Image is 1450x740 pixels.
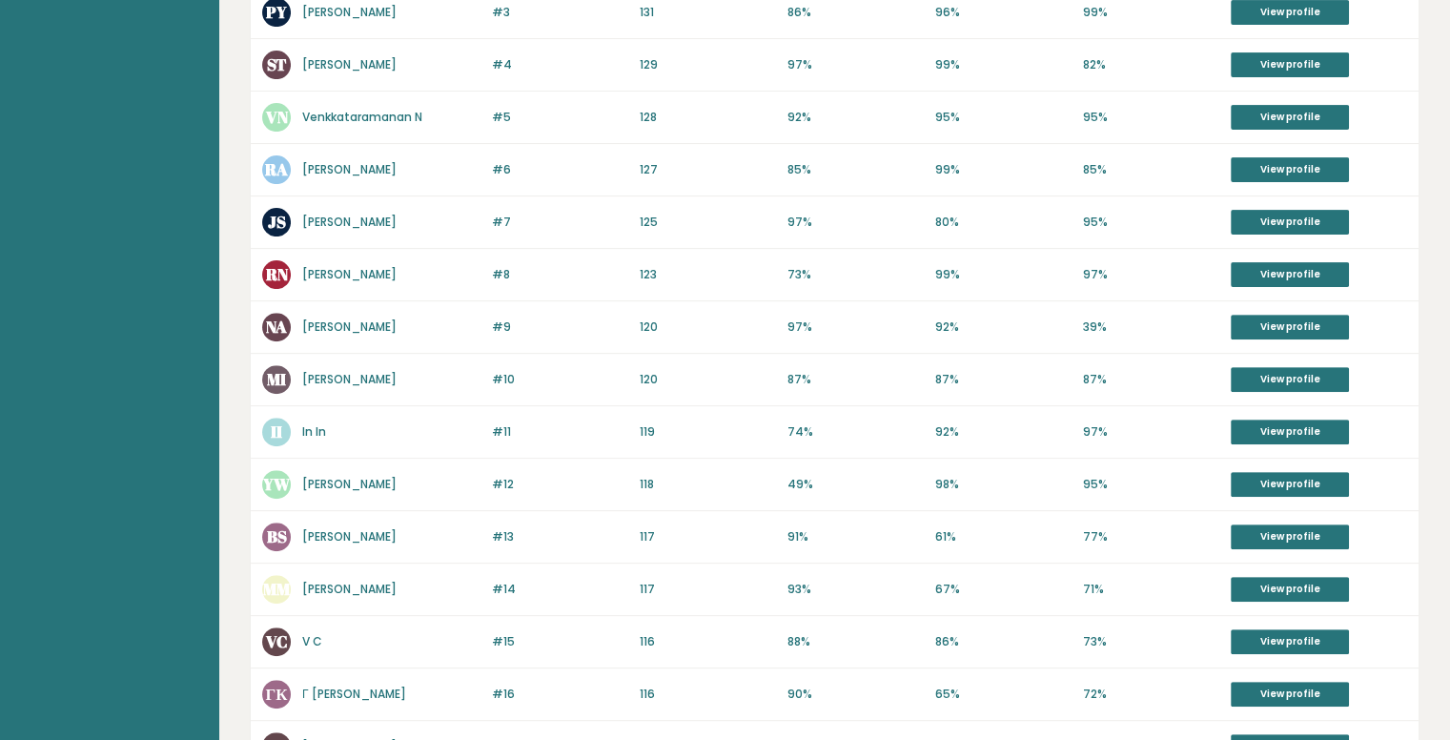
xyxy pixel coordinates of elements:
p: 97% [787,319,924,336]
a: V C [302,633,322,649]
p: 99% [935,56,1072,73]
p: 73% [1083,633,1219,650]
p: 95% [1083,214,1219,231]
p: 39% [1083,319,1219,336]
p: #5 [492,109,628,126]
a: [PERSON_NAME] [302,4,397,20]
p: 74% [787,423,924,441]
a: [PERSON_NAME] [302,371,397,387]
a: [PERSON_NAME] [302,528,397,545]
p: #15 [492,633,628,650]
p: #6 [492,161,628,178]
p: 97% [787,214,924,231]
p: #12 [492,476,628,493]
p: 73% [787,266,924,283]
p: 95% [1083,109,1219,126]
p: 86% [935,633,1072,650]
p: 120 [640,319,776,336]
a: In In [302,423,326,440]
p: 125 [640,214,776,231]
p: #14 [492,581,628,598]
a: View profile [1231,105,1349,130]
text: JS [268,211,286,233]
p: 129 [640,56,776,73]
a: [PERSON_NAME] [302,161,397,177]
p: 91% [787,528,924,545]
p: #9 [492,319,628,336]
p: 77% [1083,528,1219,545]
p: #3 [492,4,628,21]
p: 92% [935,319,1072,336]
p: 65% [935,686,1072,703]
p: 97% [787,56,924,73]
p: #10 [492,371,628,388]
text: BS [267,525,287,547]
p: #13 [492,528,628,545]
text: ГК [266,683,289,705]
p: 88% [787,633,924,650]
a: Venkkataramanan N [302,109,422,125]
a: View profile [1231,420,1349,444]
p: 116 [640,633,776,650]
p: 98% [935,476,1072,493]
p: 131 [640,4,776,21]
p: 99% [935,161,1072,178]
p: 95% [1083,476,1219,493]
a: View profile [1231,472,1349,497]
text: RN [265,263,289,285]
p: 128 [640,109,776,126]
text: YW [262,473,291,495]
p: 92% [787,109,924,126]
text: PY [265,1,288,23]
a: [PERSON_NAME] [302,266,397,282]
text: II [271,421,282,442]
p: #7 [492,214,628,231]
text: MM [263,578,291,600]
p: 71% [1083,581,1219,598]
p: 95% [935,109,1072,126]
p: 82% [1083,56,1219,73]
a: [PERSON_NAME] [302,476,397,492]
a: View profile [1231,157,1349,182]
p: 96% [935,4,1072,21]
text: RA [264,158,288,180]
p: 90% [787,686,924,703]
a: View profile [1231,262,1349,287]
p: 117 [640,528,776,545]
a: View profile [1231,210,1349,235]
p: 87% [935,371,1072,388]
p: 67% [935,581,1072,598]
p: 93% [787,581,924,598]
p: #8 [492,266,628,283]
a: View profile [1231,315,1349,339]
text: MI [267,368,286,390]
a: View profile [1231,52,1349,77]
p: 97% [1083,423,1219,441]
a: View profile [1231,629,1349,654]
a: View profile [1231,524,1349,549]
p: 127 [640,161,776,178]
text: ST [267,53,287,75]
p: 117 [640,581,776,598]
p: 92% [935,423,1072,441]
p: 72% [1083,686,1219,703]
p: #11 [492,423,628,441]
p: 87% [787,371,924,388]
a: [PERSON_NAME] [302,56,397,72]
text: VC [265,630,288,652]
p: 123 [640,266,776,283]
p: 119 [640,423,776,441]
a: [PERSON_NAME] [302,581,397,597]
a: [PERSON_NAME] [302,214,397,230]
a: [PERSON_NAME] [302,319,397,335]
p: 118 [640,476,776,493]
p: 86% [787,4,924,21]
p: 80% [935,214,1072,231]
text: VN [265,106,289,128]
p: 99% [935,266,1072,283]
p: 85% [787,161,924,178]
a: View profile [1231,682,1349,707]
a: View profile [1231,367,1349,392]
p: 99% [1083,4,1219,21]
p: 97% [1083,266,1219,283]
